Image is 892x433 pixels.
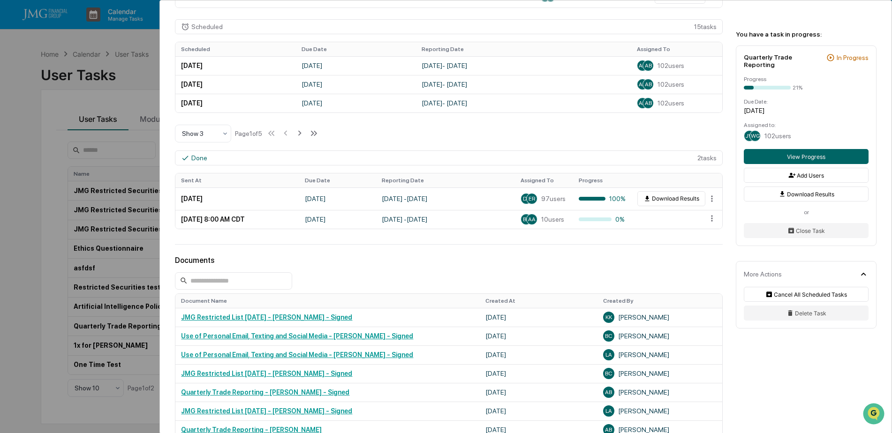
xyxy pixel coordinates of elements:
button: See all [145,102,171,113]
th: Reporting Date [376,173,515,187]
span: AB [645,62,652,69]
div: [PERSON_NAME] [603,312,717,323]
div: 15 task s [175,19,723,34]
img: Steve.Lennart [9,119,24,134]
img: 6558925923028_b42adfe598fdc8269267_72.jpg [20,72,37,89]
a: 🖐️Preclearance [6,188,64,205]
span: WG [751,133,760,139]
span: [PERSON_NAME] [29,153,76,160]
span: BC [605,370,612,377]
div: You have a task in progress: [736,30,877,38]
td: [DATE] [299,187,376,210]
div: Start new chat [42,72,154,81]
span: AA [528,216,536,223]
th: Assigned To [515,173,573,187]
button: Delete Task [744,306,869,321]
span: Pylon [93,232,113,239]
a: 🔎Data Lookup [6,206,63,223]
span: [DATE] [131,127,151,135]
div: 🗄️ [68,193,76,200]
th: Due Date [296,42,416,56]
div: [PERSON_NAME] [603,349,717,360]
iframe: Open customer support [862,402,887,427]
span: Attestations [77,192,116,201]
div: More Actions [744,270,782,278]
td: [DATE] [480,383,597,402]
div: In Progress [837,54,869,61]
td: [DATE] [175,56,295,75]
td: [DATE] [480,345,597,364]
th: Document Name [175,294,480,308]
td: [DATE] [480,364,597,383]
td: [DATE] - [DATE] [416,94,631,112]
button: Close Task [744,223,869,238]
th: Due Date [299,173,376,187]
span: 97 users [541,195,566,202]
span: AB [645,100,652,106]
button: Download Results [637,191,705,206]
div: Page 1 of 5 [235,130,262,137]
button: Start new chat [159,75,171,86]
span: LA [605,408,612,414]
p: How can we help? [9,20,171,35]
div: or [744,209,869,216]
img: Jack Rasmussen [9,144,24,159]
div: [DATE] [744,107,869,114]
th: Assigned To [631,42,722,56]
th: Sent At [175,173,299,187]
td: [DATE] [296,94,416,112]
img: 1746055101610-c473b297-6a78-478c-a979-82029cc54cd1 [9,72,26,89]
span: • [126,127,129,135]
span: DJ [523,195,530,202]
td: [DATE] 8:00 AM CDT [175,210,299,229]
td: [DATE] [480,327,597,345]
td: [DATE] [175,75,295,94]
span: • [78,153,81,160]
th: Progress [573,173,631,187]
span: KK [605,314,612,321]
div: Past conversations [9,104,63,112]
span: AB [645,81,652,88]
div: Due Date: [744,98,869,105]
div: 100% [579,195,626,202]
div: 🖐️ [9,193,17,200]
td: [DATE] [480,308,597,327]
div: [PERSON_NAME] [603,387,717,398]
a: 🗄️Attestations [64,188,120,205]
td: [DATE] [296,56,416,75]
td: [DATE] [480,402,597,420]
div: Quarterly Trade Reporting [744,53,823,68]
span: AB [605,389,612,396]
span: BC [605,333,612,339]
div: [PERSON_NAME] [603,405,717,417]
img: 1746055101610-c473b297-6a78-478c-a979-82029cc54cd1 [19,153,26,161]
div: 21% [793,84,802,91]
span: 102 users [658,62,684,69]
button: View Progress [744,149,869,164]
div: Assigned to: [744,122,869,128]
td: [DATE] [296,75,416,94]
td: [DATE] - [DATE] [416,56,631,75]
span: AA [639,81,646,88]
td: [DATE] [175,187,299,210]
span: 102 users [764,132,791,140]
span: JW [745,133,754,139]
span: 102 users [658,81,684,88]
th: Scheduled [175,42,295,56]
th: Created By [597,294,722,308]
div: 🔎 [9,210,17,218]
a: Use of Personal Email, Texting and Social Media - [PERSON_NAME] - Signed [181,332,413,340]
a: Quarterly Trade Reporting - [PERSON_NAME] - Signed [181,388,349,396]
div: Progress [744,76,869,82]
span: LA [605,351,612,358]
td: [DATE] [175,94,295,112]
div: Scheduled [191,23,223,30]
td: [DATE] - [DATE] [376,210,515,229]
button: Add Users [744,168,869,183]
span: BS [523,216,529,223]
span: Data Lookup [19,209,59,219]
span: [DATE] [83,153,102,160]
a: Use of Personal Email, Texting and Social Media - [PERSON_NAME] - Signed [181,351,413,358]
